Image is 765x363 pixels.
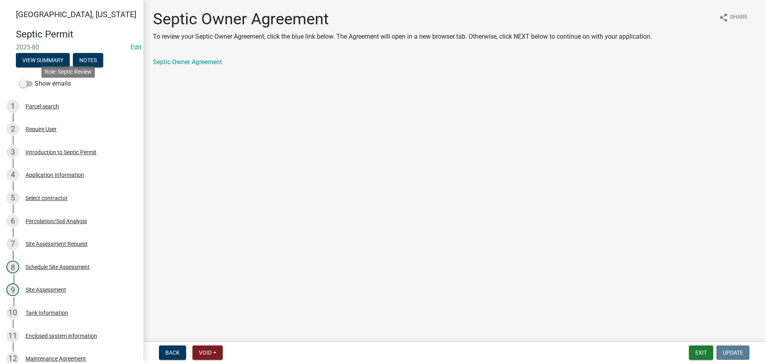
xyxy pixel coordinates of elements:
[16,29,137,40] h4: Septic Permit
[25,126,57,132] div: Require User
[6,330,19,342] div: 11
[6,146,19,159] div: 3
[730,13,747,22] span: Share
[6,215,19,228] div: 6
[25,104,59,109] div: Parcel search
[159,345,186,360] button: Back
[719,13,728,22] i: share
[6,123,19,135] div: 2
[153,58,222,66] a: Septic Owner Agreement
[165,349,180,356] span: Back
[6,192,19,204] div: 5
[73,53,103,67] button: Notes
[16,10,136,19] span: [GEOGRAPHIC_DATA], [US_STATE]
[16,57,70,64] wm-modal-confirm: Summary
[6,237,19,250] div: 7
[25,241,88,247] div: Site Assessment Request
[25,218,87,224] div: Percolation/Soil Analysis
[6,283,19,296] div: 9
[25,195,68,201] div: Select contractor
[153,10,652,29] h1: Septic Owner Agreement
[6,261,19,273] div: 8
[25,172,84,178] div: Application Information
[153,32,652,41] p: To review your Septic Owner Agreement, click the blue link below. The Agreement will open in a ne...
[6,169,19,181] div: 4
[712,10,754,25] button: shareShare
[131,43,141,51] a: Edit
[689,345,713,360] button: Exit
[16,43,127,51] span: 2025-80
[723,349,743,356] span: Update
[25,333,97,339] div: Enclosed system information
[73,57,103,64] wm-modal-confirm: Notes
[16,53,70,67] button: View Summary
[25,264,90,270] div: Schedule Site Assessment
[25,356,86,361] div: Maintenance Agreement
[131,43,141,51] wm-modal-confirm: Edit Application Number
[199,349,212,356] span: Void
[6,306,19,319] div: 10
[25,287,66,292] div: Site Assessment
[716,345,749,360] button: Update
[41,66,95,78] div: Role: Septic Review
[25,149,96,155] div: Introduction to Septic Permit
[19,79,71,88] label: Show emails
[6,100,19,113] div: 1
[25,310,68,316] div: Tank Information
[192,345,223,360] button: Void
